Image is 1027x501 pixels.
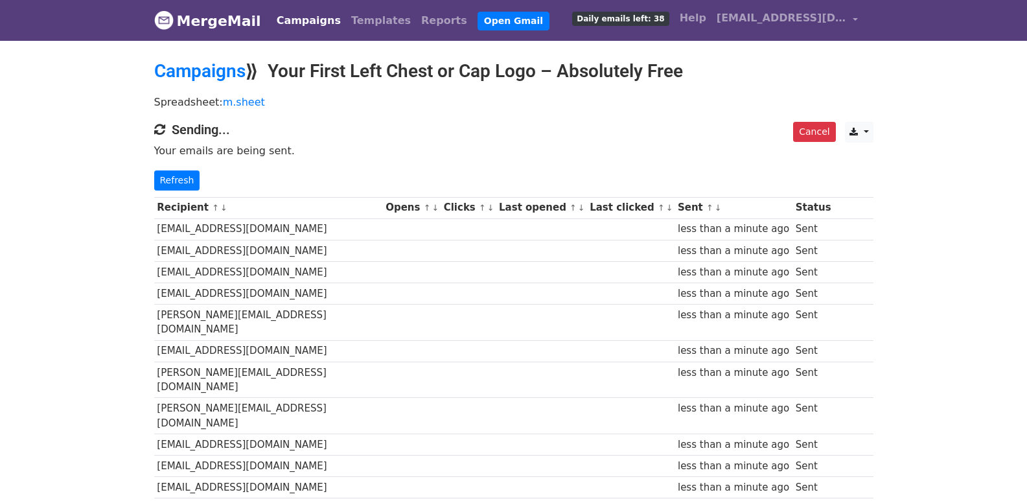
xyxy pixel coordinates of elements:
a: ↑ [212,203,219,213]
a: ↑ [424,203,431,213]
td: Sent [792,477,834,498]
a: Cancel [793,122,835,142]
a: ↓ [578,203,585,213]
td: Sent [792,261,834,283]
img: MergeMail logo [154,10,174,30]
a: Campaigns [271,8,346,34]
th: Sent [675,197,792,218]
td: [PERSON_NAME][EMAIL_ADDRESS][DOMAIN_NAME] [154,398,383,434]
div: less than a minute ago [678,308,789,323]
th: Last opened [496,197,586,218]
td: Sent [792,398,834,434]
p: Your emails are being sent. [154,144,873,157]
a: ↓ [715,203,722,213]
div: less than a minute ago [678,344,789,358]
td: [EMAIL_ADDRESS][DOMAIN_NAME] [154,477,383,498]
a: Templates [346,8,416,34]
a: Help [675,5,711,31]
a: Reports [416,8,472,34]
td: Sent [792,240,834,261]
td: [EMAIL_ADDRESS][DOMAIN_NAME] [154,340,383,362]
td: Sent [792,340,834,362]
th: Status [792,197,834,218]
div: less than a minute ago [678,265,789,280]
div: less than a minute ago [678,366,789,380]
th: Opens [382,197,441,218]
div: less than a minute ago [678,480,789,495]
a: Daily emails left: 38 [567,5,674,31]
h4: Sending... [154,122,873,137]
div: less than a minute ago [678,401,789,416]
td: Sent [792,362,834,398]
a: ↓ [220,203,227,213]
td: [EMAIL_ADDRESS][DOMAIN_NAME] [154,283,383,304]
p: Spreadsheet: [154,95,873,109]
th: Last clicked [586,197,675,218]
a: Refresh [154,170,200,191]
td: [EMAIL_ADDRESS][DOMAIN_NAME] [154,261,383,283]
div: less than a minute ago [678,437,789,452]
a: ↑ [658,203,665,213]
td: [EMAIL_ADDRESS][DOMAIN_NAME] [154,434,383,455]
td: [PERSON_NAME][EMAIL_ADDRESS][DOMAIN_NAME] [154,305,383,341]
td: [PERSON_NAME][EMAIL_ADDRESS][DOMAIN_NAME] [154,362,383,398]
div: less than a minute ago [678,244,789,259]
a: Open Gmail [478,12,549,30]
a: ↑ [706,203,713,213]
div: less than a minute ago [678,222,789,237]
a: [EMAIL_ADDRESS][DOMAIN_NAME] [711,5,863,36]
td: [EMAIL_ADDRESS][DOMAIN_NAME] [154,456,383,477]
span: [EMAIL_ADDRESS][DOMAIN_NAME] [717,10,846,26]
a: ↓ [432,203,439,213]
td: Sent [792,456,834,477]
a: Campaigns [154,60,246,82]
span: Daily emails left: 38 [572,12,669,26]
td: [EMAIL_ADDRESS][DOMAIN_NAME] [154,240,383,261]
td: [EMAIL_ADDRESS][DOMAIN_NAME] [154,218,383,240]
a: ↓ [666,203,673,213]
th: Clicks [441,197,496,218]
div: less than a minute ago [678,286,789,301]
a: ↑ [479,203,486,213]
div: less than a minute ago [678,459,789,474]
a: m.sheet [223,96,265,108]
a: ↑ [570,203,577,213]
h2: ⟫ Your First Left Chest or Cap Logo – Absolutely Free [154,60,873,82]
td: Sent [792,434,834,455]
td: Sent [792,218,834,240]
a: MergeMail [154,7,261,34]
a: ↓ [487,203,494,213]
td: Sent [792,305,834,341]
th: Recipient [154,197,383,218]
td: Sent [792,283,834,304]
